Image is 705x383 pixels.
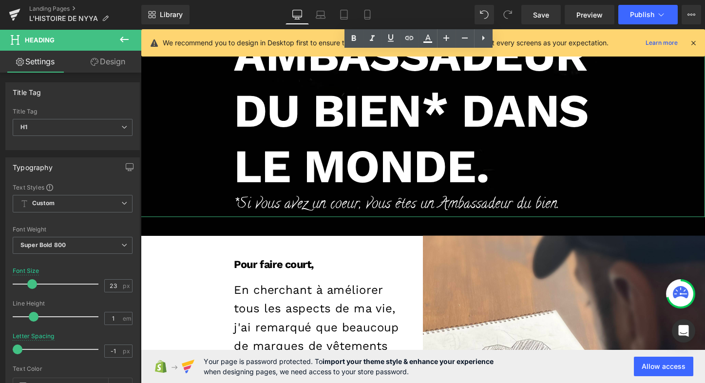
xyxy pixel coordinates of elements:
p: We recommend you to design in Desktop first to ensure the responsive layout would display correct... [163,38,609,48]
div: Font Weight [13,226,133,233]
a: Preview [565,5,614,24]
span: Your page is password protected. To when designing pages, we need access to your store password. [204,356,494,377]
p: *Si vous avez un coeur, vous êtes un Ambassadeur du bien. [97,172,492,196]
a: Tablet [332,5,356,24]
div: Line Height [13,300,133,307]
div: Text Color [13,365,133,372]
h1: Pour faire court, [97,240,295,251]
a: Learn more [642,37,682,49]
button: Undo [475,5,494,24]
a: Laptop [309,5,332,24]
span: Library [160,10,183,19]
span: Save [533,10,549,20]
a: Mobile [356,5,379,24]
span: em [123,315,131,322]
span: px [123,283,131,289]
button: Publish [618,5,678,24]
span: px [123,348,131,354]
a: Landing Pages [29,5,141,13]
div: Open Intercom Messenger [672,319,695,343]
div: Typography [13,158,53,172]
b: Custom [32,199,55,208]
span: L'HISTOIRE DE NYYA [29,15,98,22]
a: New Library [141,5,190,24]
a: Design [73,51,143,73]
button: Allow access [634,357,693,376]
button: More [682,5,701,24]
div: Letter Spacing [13,333,55,340]
div: Title Tag [13,108,133,115]
a: Desktop [286,5,309,24]
div: Text Styles [13,183,133,191]
button: Redo [498,5,517,24]
b: Super Bold 800 [20,241,66,249]
span: Heading [25,36,55,44]
span: Preview [576,10,603,20]
div: Font Size [13,268,39,274]
b: H1 [20,123,27,131]
span: Publish [630,11,654,19]
div: Title Tag [13,83,41,96]
strong: import your theme style & enhance your experience [323,357,494,365]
